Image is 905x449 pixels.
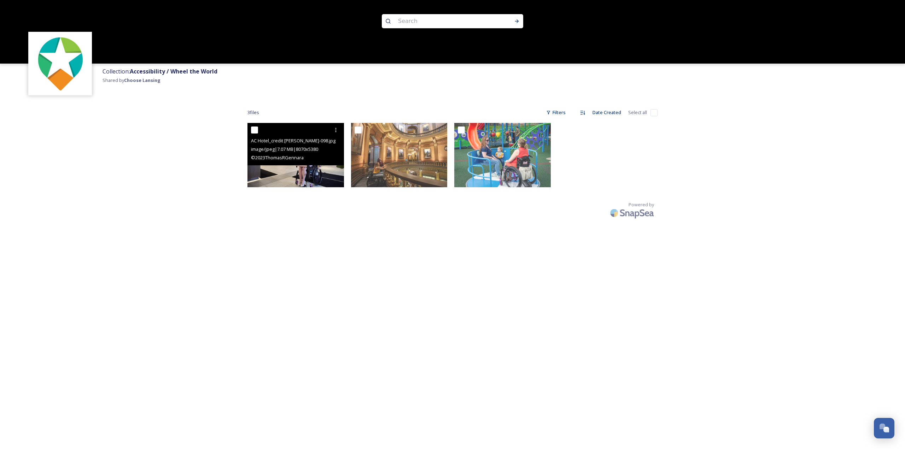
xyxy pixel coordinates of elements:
input: Search [395,13,491,29]
span: Select all [628,109,647,116]
span: AC Hotel_credit [PERSON_NAME]-098.jpg [251,137,335,144]
strong: Choose Lansing [124,77,160,83]
img: Play Michigan Playground Credit Choose Lansing [454,123,551,187]
div: Filters [543,106,569,119]
img: MichiganStateCapitol_Credit Choose Lansing [351,123,448,187]
div: Date Created [589,106,625,119]
span: Collection: [103,67,217,75]
span: image/jpeg | 7.07 MB | 8070 x 5380 [251,146,318,152]
img: SnapSea Logo [608,205,658,221]
span: Powered by [629,201,654,208]
img: logo.jpeg [32,35,88,92]
button: Open Chat [874,418,894,438]
strong: Accessibility / Wheel the World [130,67,217,75]
span: © 2023ThomasRGennara [251,154,304,161]
span: 3 file s [247,109,259,116]
span: Shared by [103,77,160,83]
